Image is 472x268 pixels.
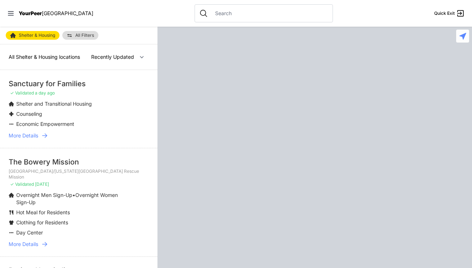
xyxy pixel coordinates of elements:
[9,241,38,248] span: More Details
[16,219,68,225] span: Clothing for Residents
[9,241,149,248] a: More Details
[62,31,98,40] a: All Filters
[16,209,70,215] span: Hot Meal for Residents
[434,9,465,18] a: Quick Exit
[9,79,149,89] div: Sanctuary for Families
[16,192,72,198] span: Overnight Men Sign-Up
[9,132,149,139] a: More Details
[75,33,94,38] span: All Filters
[16,229,43,236] span: Day Center
[10,181,34,187] span: ✓ Validated
[19,33,55,38] span: Shelter & Housing
[42,10,93,16] span: [GEOGRAPHIC_DATA]
[16,121,74,127] span: Economic Empowerment
[10,90,34,96] span: ✓ Validated
[19,11,93,16] a: YourPeer[GEOGRAPHIC_DATA]
[35,90,55,96] span: a day ago
[9,132,38,139] span: More Details
[16,111,42,117] span: Counseling
[72,192,75,198] span: •
[9,168,149,180] p: [GEOGRAPHIC_DATA]/[US_STATE][GEOGRAPHIC_DATA] Rescue Mission
[16,101,92,107] span: Shelter and Transitional Housing
[434,10,455,16] span: Quick Exit
[35,181,49,187] span: [DATE]
[6,31,59,40] a: Shelter & Housing
[19,10,42,16] span: YourPeer
[211,10,328,17] input: Search
[9,157,149,167] div: The Bowery Mission
[9,54,80,60] span: All Shelter & Housing locations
